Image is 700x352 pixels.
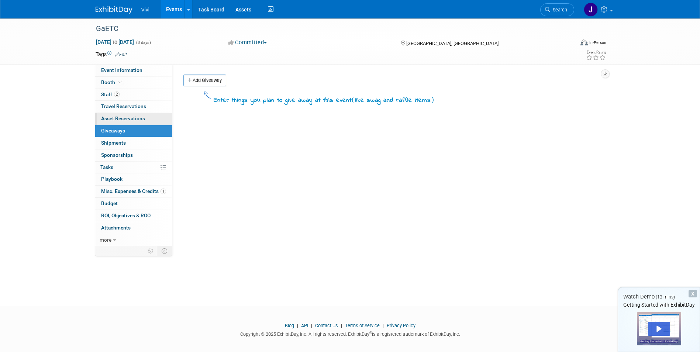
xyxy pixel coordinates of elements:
span: Attachments [101,225,131,231]
a: Add Giveaway [183,75,226,86]
a: Asset Reservations [95,113,172,125]
span: Search [550,7,567,13]
td: Personalize Event Tab Strip [144,246,157,256]
span: Asset Reservations [101,115,145,121]
a: Budget [95,198,172,210]
span: 2 [114,92,120,97]
a: Sponsorships [95,149,172,161]
a: Booth [95,77,172,89]
a: Search [540,3,574,16]
span: Event Information [101,67,142,73]
a: Shipments [95,137,172,149]
span: ROI, Objectives & ROO [101,213,151,218]
a: Contact Us [315,323,338,328]
span: [DATE] [DATE] [96,39,134,45]
span: Tasks [100,164,113,170]
div: Enter things you plan to give away at this event like swag and raffle items [214,95,434,105]
a: API [301,323,308,328]
a: Staff2 [95,89,172,101]
a: ROI, Objectives & ROO [95,210,172,222]
img: ExhibitDay [96,6,132,14]
div: Play [648,322,670,336]
a: Playbook [95,173,172,185]
div: GaETC [93,22,563,35]
a: Tasks [95,162,172,173]
a: Edit [115,52,127,57]
span: | [309,323,314,328]
div: Dismiss [689,290,697,297]
span: Budget [101,200,118,206]
i: Booth reservation complete [118,80,122,84]
a: Giveaways [95,125,172,137]
a: Event Information [95,65,172,76]
a: Attachments [95,222,172,234]
div: Getting Started with ExhibitDay [618,301,700,308]
span: more [100,237,111,243]
a: Terms of Service [345,323,380,328]
span: Vivi [141,7,149,13]
span: 1 [161,189,166,194]
span: Booth [101,79,124,85]
img: Format-Inperson.png [580,39,588,45]
span: Giveaways [101,128,125,134]
span: Misc. Expenses & Credits [101,188,166,194]
div: In-Person [589,40,606,45]
span: Shipments [101,140,126,146]
span: Staff [101,92,120,97]
span: Travel Reservations [101,103,146,109]
span: (13 mins) [656,294,675,300]
span: to [111,39,118,45]
td: Tags [96,51,127,58]
sup: ® [369,331,372,335]
span: | [295,323,300,328]
span: ( [352,96,355,103]
a: more [95,234,172,246]
span: | [339,323,344,328]
span: | [381,323,386,328]
button: Committed [226,39,270,46]
span: Sponsorships [101,152,133,158]
div: Watch Demo [618,293,700,301]
td: Toggle Event Tabs [157,246,172,256]
a: Privacy Policy [387,323,415,328]
span: [GEOGRAPHIC_DATA], [GEOGRAPHIC_DATA] [406,41,499,46]
span: ) [431,96,434,103]
span: (3 days) [135,40,151,45]
span: Playbook [101,176,123,182]
img: John Farley [584,3,598,17]
a: Misc. Expenses & Credits1 [95,186,172,197]
div: Event Format [531,38,607,49]
a: Travel Reservations [95,101,172,113]
a: Blog [285,323,294,328]
div: Event Rating [586,51,606,54]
